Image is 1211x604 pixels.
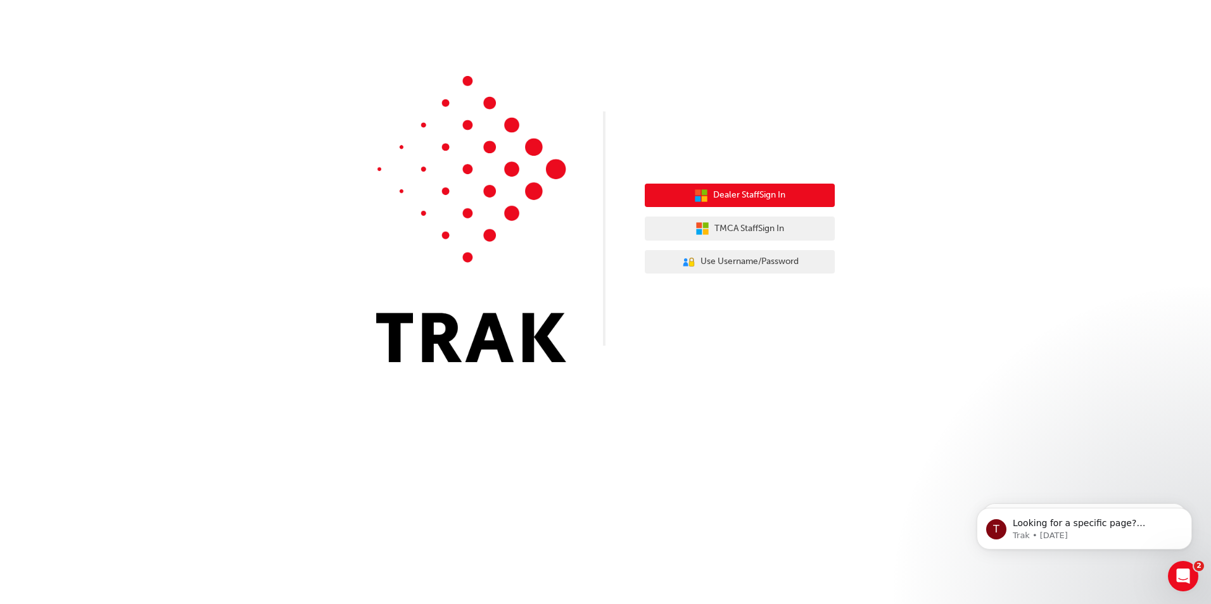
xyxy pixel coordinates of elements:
iframe: Intercom notifications message [958,481,1211,570]
span: TMCA Staff Sign In [714,222,784,236]
span: 2 [1194,561,1204,571]
button: Use Username/Password [645,250,835,274]
img: Trak [376,76,566,362]
button: TMCA StaffSign In [645,217,835,241]
span: Use Username/Password [701,255,799,269]
span: Dealer Staff Sign In [713,188,785,203]
button: Dealer StaffSign In [645,184,835,208]
iframe: Intercom live chat [1168,561,1198,591]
